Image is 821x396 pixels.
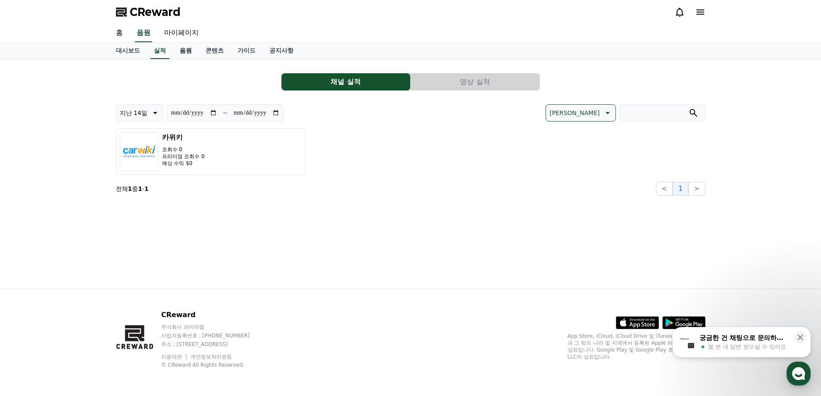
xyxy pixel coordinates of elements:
p: CReward [161,310,266,320]
a: 실적 [150,43,169,59]
a: 음원 [135,24,152,42]
a: 마이페이지 [157,24,206,42]
p: App Store, iCloud, iCloud Drive 및 iTunes Store는 미국과 그 밖의 나라 및 지역에서 등록된 Apple Inc.의 서비스 상표입니다. Goo... [568,333,705,360]
button: 지난 14일 [116,104,163,122]
a: 개인정보처리방침 [190,354,232,360]
p: [PERSON_NAME] [549,107,599,119]
a: 홈 [3,273,57,295]
a: 음원 [173,43,199,59]
span: CReward [130,5,181,19]
a: 설정 [111,273,165,295]
button: 채널 실적 [281,73,410,90]
a: 이용약관 [161,354,188,360]
p: 지난 14일 [120,107,147,119]
strong: 1 [138,185,142,192]
a: 홈 [109,24,130,42]
button: 1 [673,182,688,196]
strong: 1 [128,185,132,192]
p: 사업자등록번호 : [PHONE_NUMBER] [161,332,266,339]
p: 예상 수익 $0 [162,160,205,167]
a: 공지사항 [262,43,300,59]
span: 대화 [79,287,89,293]
button: [PERSON_NAME] [546,104,615,122]
p: 주식회사 와이피랩 [161,324,266,331]
strong: 1 [144,185,149,192]
p: ~ [222,108,228,118]
a: 대시보드 [109,43,147,59]
a: 대화 [57,273,111,295]
a: 콘텐츠 [199,43,231,59]
a: 가이드 [231,43,262,59]
img: 카위키 [120,132,159,171]
button: < [656,182,673,196]
h3: 카위키 [162,132,205,143]
span: 설정 [133,286,144,293]
p: 조회수 0 [162,146,205,153]
a: CReward [116,5,181,19]
button: > [688,182,705,196]
p: 프리미엄 조회수 0 [162,153,205,160]
span: 홈 [27,286,32,293]
button: 카위키 조회수 0 프리미엄 조회수 0 예상 수익 $0 [116,128,306,175]
p: 주소 : [STREET_ADDRESS] [161,341,266,348]
p: © CReward All Rights Reserved. [161,362,266,368]
p: 전체 중 - [116,184,149,193]
button: 영상 실적 [411,73,540,90]
a: 채널 실적 [281,73,411,90]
